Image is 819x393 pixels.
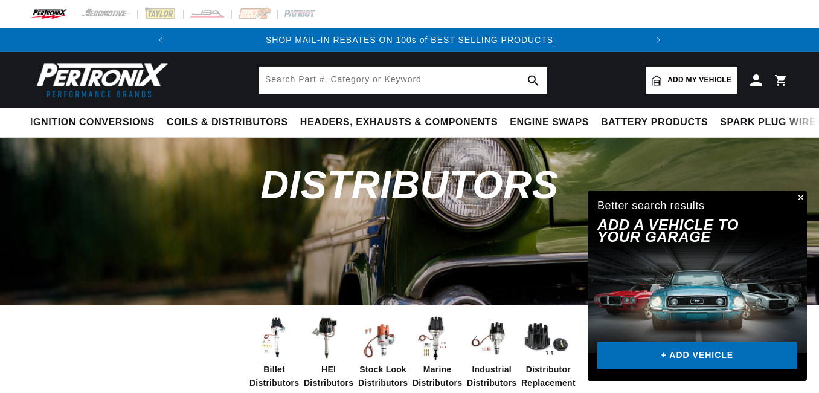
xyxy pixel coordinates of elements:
img: Distributor Replacement Parts [521,314,570,363]
button: Translation missing: en.sections.announcements.previous_announcement [149,28,173,52]
button: Close [792,191,807,206]
img: Stock Look Distributors [358,314,406,363]
button: Translation missing: en.sections.announcements.next_announcement [646,28,670,52]
a: Billet Distributors Billet Distributors [249,314,298,390]
img: Industrial Distributors [467,314,515,363]
a: + ADD VEHICLE [597,342,797,369]
div: Better search results [597,197,705,215]
button: search button [520,67,547,94]
img: Billet Distributors [249,314,298,363]
a: Marine Distributors Marine Distributors [413,314,461,390]
span: Battery Products [601,116,708,129]
span: Marine Distributors [413,363,462,390]
img: Pertronix [30,59,169,101]
div: 1 of 2 [173,33,647,47]
input: Search Part #, Category or Keyword [259,67,547,94]
span: Ignition Conversions [30,116,155,129]
a: HEI Distributors HEI Distributors [304,314,352,390]
summary: Battery Products [595,108,714,137]
a: Industrial Distributors Industrial Distributors [467,314,515,390]
span: Stock Look Distributors [358,363,408,390]
summary: Engine Swaps [504,108,595,137]
span: Distributors [260,163,559,207]
summary: Coils & Distributors [161,108,294,137]
img: Marine Distributors [413,314,461,363]
span: Engine Swaps [510,116,589,129]
summary: Ignition Conversions [30,108,161,137]
a: Add my vehicle [646,67,737,94]
a: Stock Look Distributors Stock Look Distributors [358,314,406,390]
img: HEI Distributors [304,314,352,363]
summary: Headers, Exhausts & Components [294,108,504,137]
a: SHOP MAIL-IN REBATES ON 100s of BEST SELLING PRODUCTS [266,35,553,45]
span: Billet Distributors [249,363,299,390]
span: Headers, Exhausts & Components [300,116,498,129]
span: Add my vehicle [667,74,731,86]
span: Industrial Distributors [467,363,516,390]
span: HEI Distributors [304,363,353,390]
h2: Add A VEHICLE to your garage [597,219,767,244]
span: Coils & Distributors [167,116,288,129]
div: Announcement [173,33,647,47]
